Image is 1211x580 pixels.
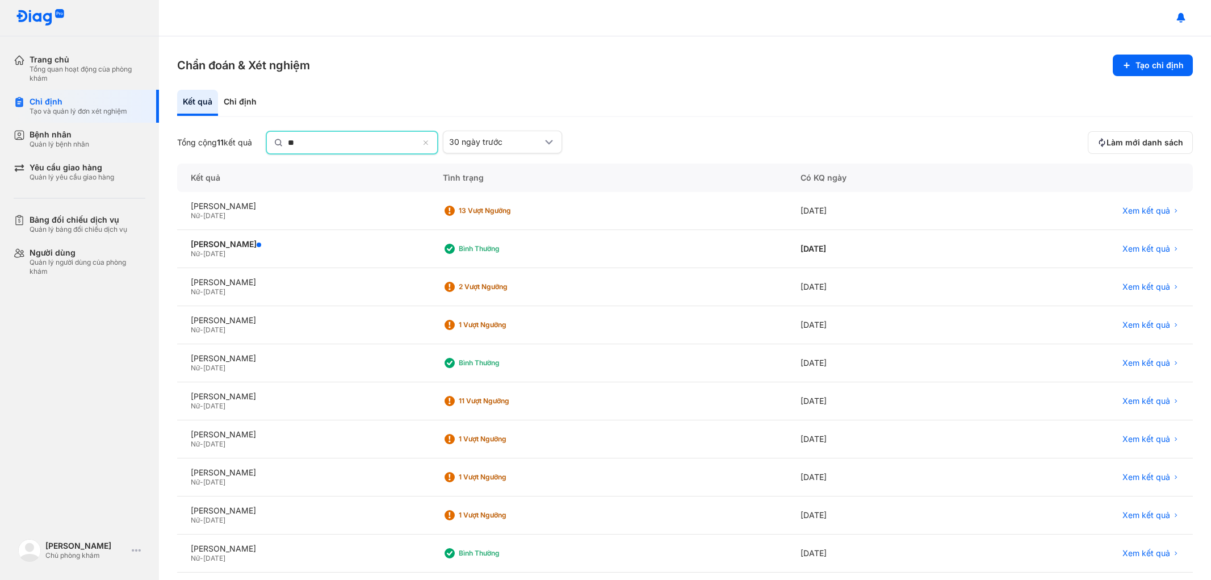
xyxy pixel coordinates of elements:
div: [DATE] [787,230,976,268]
span: Xem kết quả [1122,472,1170,482]
div: Chỉ định [30,97,127,107]
div: Quản lý người dùng của phòng khám [30,258,145,276]
div: Bình thường [459,244,550,253]
div: Bình thường [459,549,550,558]
div: Tổng quan hoạt động của phòng khám [30,65,145,83]
div: 11 Vượt ngưỡng [459,397,550,406]
span: Xem kết quả [1122,282,1170,292]
span: - [200,287,203,296]
div: [DATE] [787,382,976,420]
div: [PERSON_NAME] [191,429,416,440]
span: Xem kết quả [1122,358,1170,368]
span: Xem kết quả [1122,548,1170,558]
div: [DATE] [787,535,976,573]
span: [DATE] [203,440,225,448]
div: [DATE] [787,306,976,344]
span: Xem kết quả [1122,396,1170,406]
div: Tạo và quản lý đơn xét nghiệm [30,107,127,116]
span: Nữ [191,516,200,524]
div: 2 Vượt ngưỡng [459,282,550,291]
span: Nữ [191,287,200,296]
div: Quản lý bảng đối chiếu dịch vụ [30,225,127,234]
span: Làm mới danh sách [1107,137,1183,148]
div: Có KQ ngày [787,164,976,192]
div: [PERSON_NAME] [191,506,416,516]
span: Xem kết quả [1122,510,1170,520]
div: [DATE] [787,496,976,535]
div: [DATE] [787,268,976,306]
div: [PERSON_NAME] [191,201,416,211]
div: 30 ngày trước [449,137,542,147]
div: [PERSON_NAME] [191,468,416,478]
div: [PERSON_NAME] [191,277,416,287]
div: Kết quả [177,90,218,116]
span: [DATE] [203,478,225,486]
div: [DATE] [787,192,976,230]
span: 11 [217,137,224,147]
button: Làm mới danh sách [1088,131,1193,154]
img: logo [16,9,65,27]
div: 1 Vượt ngưỡng [459,320,550,329]
span: [DATE] [203,287,225,296]
span: - [200,364,203,372]
span: Xem kết quả [1122,244,1170,254]
span: Nữ [191,402,200,410]
span: [DATE] [203,249,225,258]
span: - [200,440,203,448]
div: Tổng cộng kết quả [177,137,252,148]
div: [DATE] [787,458,976,496]
div: Bình thường [459,358,550,368]
div: Quản lý bệnh nhân [30,140,89,149]
div: Chủ phòng khám [45,551,127,560]
span: - [200,249,203,258]
span: Nữ [191,554,200,562]
div: Kết quả [177,164,429,192]
div: 1 Vượt ngưỡng [459,473,550,482]
div: [DATE] [787,420,976,458]
div: 1 Vượt ngưỡng [459,435,550,444]
div: 1 Vượt ngưỡng [459,511,550,520]
div: Trang chủ [30,55,145,65]
span: - [200,402,203,410]
span: [DATE] [203,364,225,372]
button: Tạo chỉ định [1113,55,1193,76]
div: 13 Vượt ngưỡng [459,206,550,215]
div: Chỉ định [218,90,262,116]
div: [PERSON_NAME] [191,239,416,249]
span: - [200,554,203,562]
div: [PERSON_NAME] [191,315,416,326]
span: Nữ [191,440,200,448]
img: logo [18,539,41,562]
div: Bệnh nhân [30,130,89,140]
span: - [200,326,203,334]
span: Xem kết quả [1122,434,1170,444]
span: [DATE] [203,402,225,410]
span: Xem kết quả [1122,206,1170,216]
span: Nữ [191,211,200,220]
span: Nữ [191,364,200,372]
div: Bảng đối chiếu dịch vụ [30,215,127,225]
span: [DATE] [203,554,225,562]
div: [DATE] [787,344,976,382]
div: [PERSON_NAME] [191,391,416,402]
span: [DATE] [203,326,225,334]
span: [DATE] [203,211,225,220]
span: [DATE] [203,516,225,524]
span: Xem kết quả [1122,320,1170,330]
div: Người dùng [30,248,145,258]
span: - [200,516,203,524]
div: Yêu cầu giao hàng [30,162,114,173]
div: [PERSON_NAME] [191,544,416,554]
h3: Chẩn đoán & Xét nghiệm [177,57,310,73]
span: - [200,211,203,220]
span: Nữ [191,478,200,486]
span: - [200,478,203,486]
div: [PERSON_NAME] [45,541,127,551]
span: Nữ [191,249,200,258]
div: Tình trạng [429,164,787,192]
div: [PERSON_NAME] [191,353,416,364]
span: Nữ [191,326,200,334]
div: Quản lý yêu cầu giao hàng [30,173,114,182]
